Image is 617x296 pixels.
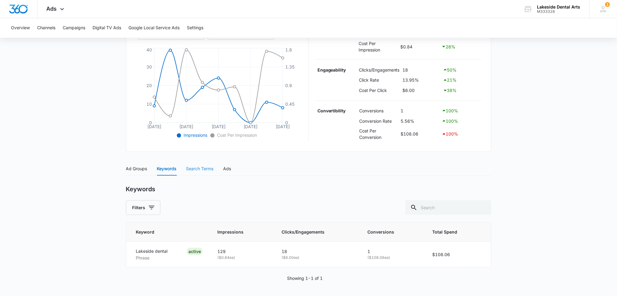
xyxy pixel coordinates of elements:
[63,18,85,38] button: Campaigns
[146,64,152,69] tspan: 30
[401,75,441,85] td: 13.95%
[357,65,401,75] td: Clicks/Engagements
[128,18,180,38] button: Google Local Service Ads
[367,229,409,235] span: Conversions
[432,229,472,235] span: Total Spend
[223,165,231,172] div: Ads
[216,132,257,138] span: Cost Per Impression
[357,85,401,96] td: Cost Per Click
[441,43,479,50] div: 26 %
[401,85,441,96] td: $6.00
[399,106,440,116] td: 1
[282,248,353,255] p: 18
[187,18,203,38] button: Settings
[317,67,346,72] strong: Engageability
[425,241,491,267] td: $108.06
[244,124,258,129] tspan: [DATE]
[149,120,152,125] tspan: 0
[157,165,177,172] div: Keywords
[605,2,610,7] div: notifications count
[11,18,30,38] button: Overview
[182,132,207,138] span: Impressions
[405,200,491,215] input: Search
[93,18,121,38] button: Digital TV Ads
[37,18,55,38] button: Channels
[47,5,57,12] span: Ads
[399,39,440,55] td: $0.84
[282,255,353,261] p: ( $6.00 ea)
[212,124,226,129] tspan: [DATE]
[442,107,480,114] div: 100 %
[287,275,323,282] p: Showing 1-1 of 1
[605,2,610,7] span: 1
[136,248,168,255] p: Lakeside dental
[443,87,480,94] div: 38 %
[285,47,292,52] tspan: 1.8
[401,65,441,75] td: 18
[358,106,399,116] td: Conversions
[146,83,152,88] tspan: 20
[147,124,161,129] tspan: [DATE]
[217,255,267,261] p: ( $0.84 ea)
[367,248,418,255] p: 1
[357,39,399,55] td: Cost Per Impression
[146,101,152,107] tspan: 10
[126,185,156,193] h2: Keywords
[285,83,292,88] tspan: 0.9
[285,120,288,125] tspan: 0
[126,165,147,172] div: Ad Groups
[285,101,295,107] tspan: 0.45
[285,64,295,69] tspan: 1.35
[126,200,160,215] button: Filters
[317,108,346,113] strong: Convertibility
[442,130,480,138] div: 100 %
[179,124,193,129] tspan: [DATE]
[136,229,194,235] span: Keyword
[358,126,399,142] td: Cost Per Conversion
[537,5,580,9] div: account name
[443,66,480,73] div: 50 %
[443,76,480,84] div: 21 %
[146,47,152,52] tspan: 40
[217,229,258,235] span: Impressions
[357,75,401,85] td: Click Rate
[399,116,440,126] td: 5.56%
[217,248,267,255] p: 129
[442,117,480,125] div: 100 %
[276,124,290,129] tspan: [DATE]
[136,255,168,261] p: Phrase
[367,255,418,261] p: ( $108.06 ea)
[186,165,214,172] div: Search Terms
[537,9,580,14] div: account id
[187,248,203,255] div: ACTIVE
[358,116,399,126] td: Conversion Rate
[282,229,344,235] span: Clicks/Engagements
[399,126,440,142] td: $108.06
